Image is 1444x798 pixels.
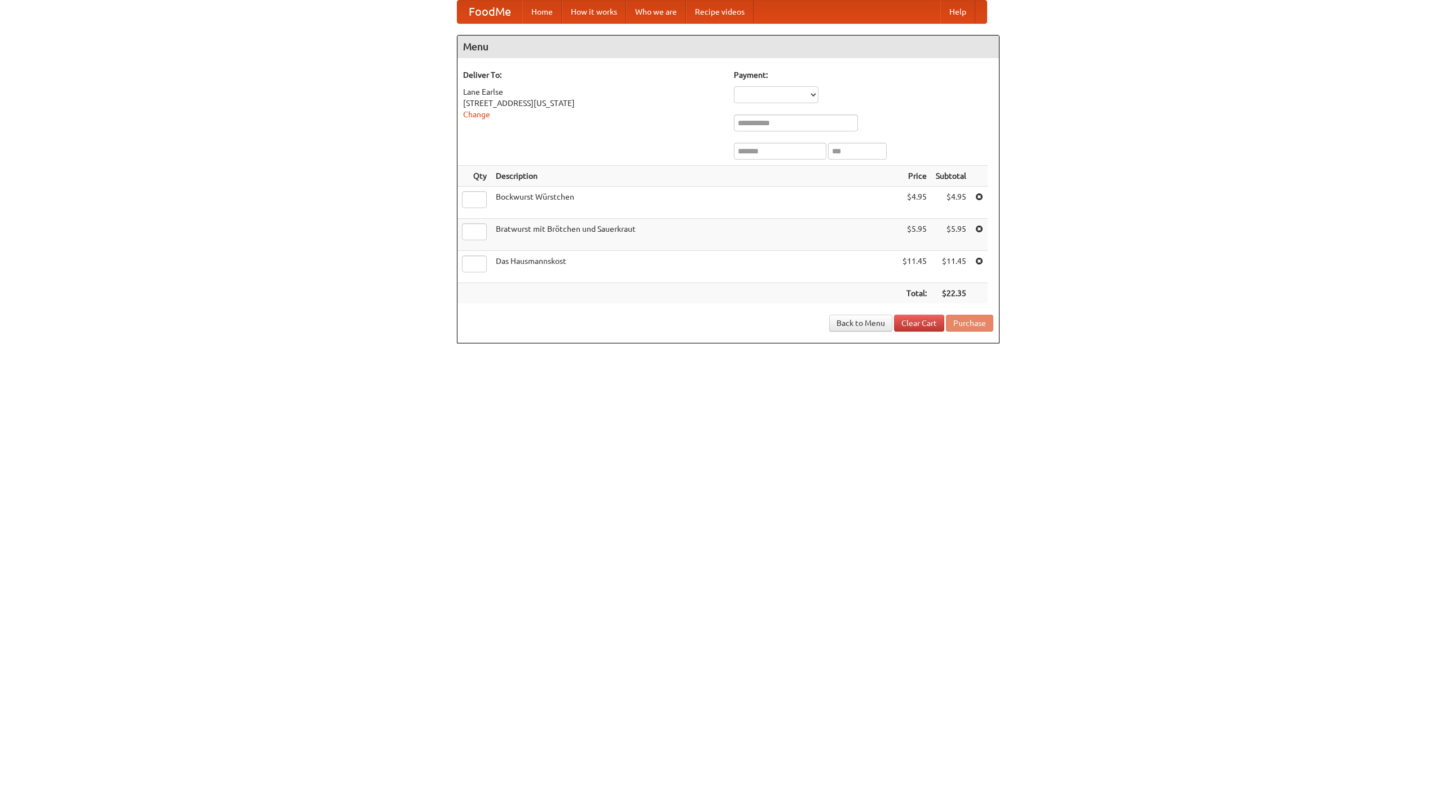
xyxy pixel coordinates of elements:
[457,1,522,23] a: FoodMe
[931,187,971,219] td: $4.95
[940,1,975,23] a: Help
[491,166,898,187] th: Description
[734,69,993,81] h5: Payment:
[491,251,898,283] td: Das Hausmannskost
[898,166,931,187] th: Price
[931,219,971,251] td: $5.95
[898,219,931,251] td: $5.95
[463,86,723,98] div: Lane Earlse
[522,1,562,23] a: Home
[457,36,999,58] h4: Menu
[829,315,892,332] a: Back to Menu
[894,315,944,332] a: Clear Cart
[626,1,686,23] a: Who we are
[931,166,971,187] th: Subtotal
[931,251,971,283] td: $11.45
[898,251,931,283] td: $11.45
[491,187,898,219] td: Bockwurst Würstchen
[898,187,931,219] td: $4.95
[931,283,971,304] th: $22.35
[898,283,931,304] th: Total:
[946,315,993,332] button: Purchase
[463,69,723,81] h5: Deliver To:
[463,110,490,119] a: Change
[457,166,491,187] th: Qty
[463,98,723,109] div: [STREET_ADDRESS][US_STATE]
[562,1,626,23] a: How it works
[686,1,754,23] a: Recipe videos
[491,219,898,251] td: Bratwurst mit Brötchen und Sauerkraut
